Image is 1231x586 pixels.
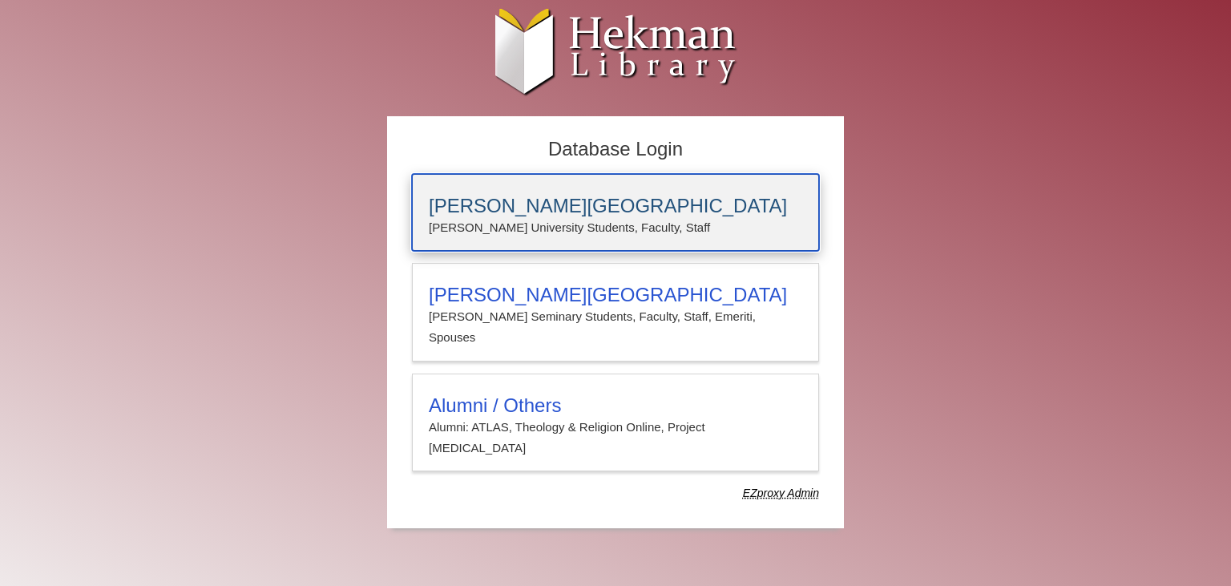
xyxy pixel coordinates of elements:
summary: Alumni / OthersAlumni: ATLAS, Theology & Religion Online, Project [MEDICAL_DATA] [429,394,802,459]
a: [PERSON_NAME][GEOGRAPHIC_DATA][PERSON_NAME] Seminary Students, Faculty, Staff, Emeriti, Spouses [412,263,819,362]
h3: [PERSON_NAME][GEOGRAPHIC_DATA] [429,195,802,217]
p: Alumni: ATLAS, Theology & Religion Online, Project [MEDICAL_DATA] [429,417,802,459]
a: [PERSON_NAME][GEOGRAPHIC_DATA][PERSON_NAME] University Students, Faculty, Staff [412,174,819,251]
h3: [PERSON_NAME][GEOGRAPHIC_DATA] [429,284,802,306]
dfn: Use Alumni login [743,487,819,499]
p: [PERSON_NAME] Seminary Students, Faculty, Staff, Emeriti, Spouses [429,306,802,349]
p: [PERSON_NAME] University Students, Faculty, Staff [429,217,802,238]
h3: Alumni / Others [429,394,802,417]
h2: Database Login [404,133,827,166]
